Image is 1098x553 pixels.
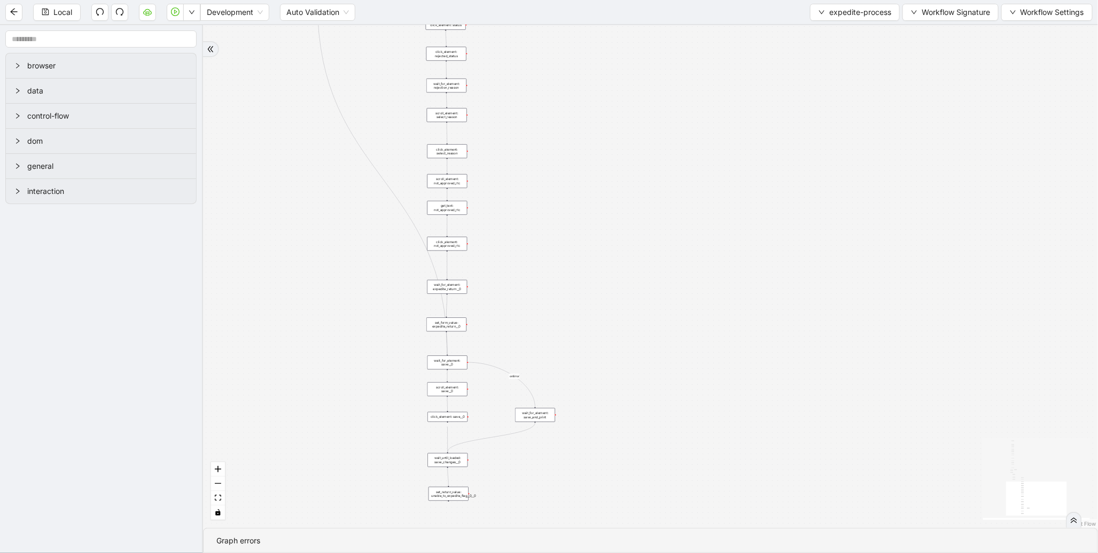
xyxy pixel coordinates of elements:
div: click_element: select_reason [427,144,467,158]
div: scroll_element: select_reason [427,108,467,122]
div: wait_until_loaded: save_changes__0 [427,453,468,467]
div: dom [6,129,196,153]
div: click_element: not_approved_rtc [427,237,467,251]
span: play-circle [171,7,180,16]
span: right [14,63,21,69]
div: wait_for_element: expedite_return__0 [427,280,467,294]
span: Local [53,6,72,18]
g: Edge from set_form_value: expedite_return__0__0 to wait_for_element: save__0 [317,2,447,355]
span: expedite-process [829,6,891,18]
g: Edge from click_element: status to click_element: rejected_status [446,31,446,46]
div: set_form_value: expedite_return__0 [426,317,466,331]
span: Development [207,4,263,20]
button: toggle interactivity [211,505,225,520]
a: React Flow attribution [1069,520,1096,527]
div: Graph errors [216,535,1085,547]
div: browser [6,53,196,78]
span: Workflow Signature [922,6,990,18]
div: wait_for_element: rejection_reason [426,79,466,92]
div: click_element: rejected_status [426,47,466,61]
div: wait_for_element: save__0 [427,356,468,370]
div: set_return_value: unable_to_expedite_flag__0__0plus-circle [429,487,469,501]
button: down [183,4,200,21]
span: browser [27,60,188,72]
div: click_element: status [426,20,466,30]
button: downWorkflow Signature [902,4,999,21]
div: scroll_element: save__0 [427,383,468,396]
div: control-flow [6,104,196,128]
span: right [14,188,21,194]
span: plus-circle [445,505,452,512]
span: right [14,138,21,144]
button: play-circle [167,4,184,21]
g: Edge from wait_for_element: save_and_print to wait_until_loaded: save_changes__0 [448,423,535,452]
span: dom [27,135,188,147]
div: general [6,154,196,178]
span: save [42,8,49,15]
span: double-right [207,45,214,53]
div: get_text: not_approved_rtc [427,201,467,215]
button: downWorkflow Settings [1001,4,1093,21]
div: click_element: save__0 [427,412,468,422]
div: data [6,79,196,103]
span: double-right [1070,517,1078,524]
span: redo [115,7,124,16]
button: cloud-server [139,4,156,21]
span: down [189,9,195,15]
span: Auto Validation [286,4,349,20]
span: down [911,9,917,15]
span: right [14,113,21,119]
span: right [14,88,21,94]
button: undo [91,4,108,21]
span: undo [96,7,104,16]
div: scroll_element: not_approved_rtc [427,174,467,188]
span: arrow-left [10,7,18,16]
button: arrow-left [5,4,22,21]
span: down [1010,9,1016,15]
g: Edge from wait_until_loaded: save_changes__0 to set_return_value: unable_to_expedite_flag__0__0 [448,468,449,486]
span: Workflow Settings [1021,6,1084,18]
span: control-flow [27,110,188,122]
div: wait_for_element: save_and_print [515,408,555,422]
span: data [27,85,188,97]
button: zoom out [211,477,225,491]
span: cloud-server [143,7,152,16]
button: fit view [211,491,225,505]
div: interaction [6,179,196,204]
button: redo [111,4,128,21]
button: downexpedite-process [810,4,900,21]
button: saveLocal [33,4,81,21]
div: set_return_value: unable_to_expedite_flag__0__0 [429,487,469,501]
button: zoom in [211,462,225,477]
span: right [14,163,21,169]
span: interaction [27,185,188,197]
span: down [819,9,825,15]
span: general [27,160,188,172]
